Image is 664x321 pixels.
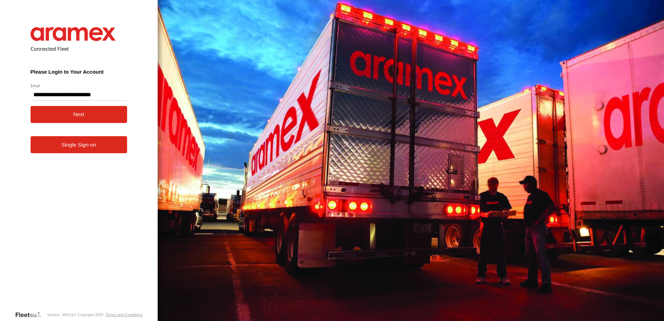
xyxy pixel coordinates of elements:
[74,313,143,317] div: © Copyright 2025 -
[31,106,127,123] button: Next
[31,69,127,75] h3: Please Login to Your Account
[15,311,47,318] a: Visit our Website
[47,313,73,317] div: Version: 308.01
[31,136,127,153] a: Single Sign-on
[31,27,116,41] img: Aramex
[31,83,127,88] label: Email
[31,45,127,52] h2: Connected Fleet
[106,313,142,317] a: Terms and Conditions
